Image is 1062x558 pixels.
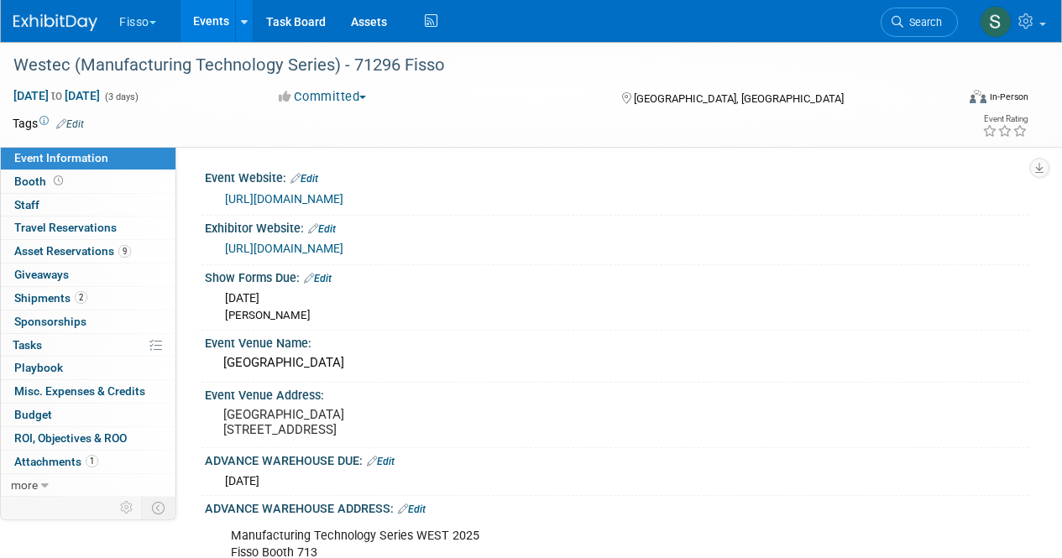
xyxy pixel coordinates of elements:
a: Edit [308,223,336,235]
img: Format-Inperson.png [970,90,986,103]
a: more [1,474,175,497]
a: Attachments1 [1,451,175,473]
div: Westec (Manufacturing Technology Series) - 71296 Fisso [8,50,942,81]
a: Budget [1,404,175,426]
div: [GEOGRAPHIC_DATA] [217,350,1016,376]
a: Misc. Expenses & Credits [1,380,175,403]
a: Edit [304,273,332,284]
a: Asset Reservations9 [1,240,175,263]
a: Playbook [1,357,175,379]
div: Event Format [880,87,1028,112]
a: Edit [398,503,426,515]
span: Asset Reservations [14,244,131,258]
a: Edit [56,118,84,130]
td: Toggle Event Tabs [142,497,176,519]
span: Sponsorships [14,315,86,328]
span: Booth [14,175,66,188]
span: [DATE] [225,291,259,305]
span: Event Information [14,151,108,164]
a: Edit [290,173,318,185]
div: [PERSON_NAME] [225,308,1016,324]
span: ROI, Objectives & ROO [14,431,127,445]
span: Shipments [14,291,87,305]
a: ROI, Objectives & ROO [1,427,175,450]
span: 9 [118,245,131,258]
div: Event Venue Name: [205,331,1028,352]
img: ExhibitDay [13,14,97,31]
div: Event Rating [982,115,1028,123]
span: Giveaways [14,268,69,281]
span: [GEOGRAPHIC_DATA], [GEOGRAPHIC_DATA] [634,92,844,105]
a: Giveaways [1,263,175,286]
a: Tasks [1,334,175,357]
span: more [11,478,38,492]
td: Tags [13,115,84,132]
span: [DATE] [225,474,259,488]
img: Samantha Meyers [980,6,1012,38]
span: [DATE] [DATE] [13,88,101,103]
span: Attachments [14,455,98,468]
a: [URL][DOMAIN_NAME] [225,242,343,255]
span: Travel Reservations [14,221,117,234]
span: to [49,89,65,102]
div: ADVANCE WAREHOUSE ADDRESS: [205,496,1028,518]
div: Exhibitor Website: [205,216,1028,237]
span: (3 days) [103,91,139,102]
td: Personalize Event Tab Strip [112,497,142,519]
div: ADVANCE WAREHOUSE DUE: [205,448,1028,470]
span: Budget [14,408,52,421]
span: Playbook [14,361,63,374]
a: Shipments2 [1,287,175,310]
a: Travel Reservations [1,216,175,239]
span: Staff [14,198,39,211]
a: Edit [367,456,395,467]
span: 1 [86,455,98,467]
span: 2 [75,291,87,304]
span: Booth not reserved yet [50,175,66,187]
pre: [GEOGRAPHIC_DATA] [STREET_ADDRESS] [223,407,530,437]
a: Sponsorships [1,310,175,333]
a: Booth [1,170,175,193]
span: Search [903,16,942,29]
a: Staff [1,194,175,216]
a: Search [881,8,958,37]
div: Show Forms Due: [205,265,1028,287]
span: Misc. Expenses & Credits [14,384,145,398]
button: Committed [273,88,373,106]
a: [URL][DOMAIN_NAME] [225,192,343,206]
div: Event Website: [205,165,1028,187]
div: Event Venue Address: [205,383,1028,404]
div: In-Person [989,91,1028,103]
a: Event Information [1,147,175,169]
span: Tasks [13,338,42,352]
